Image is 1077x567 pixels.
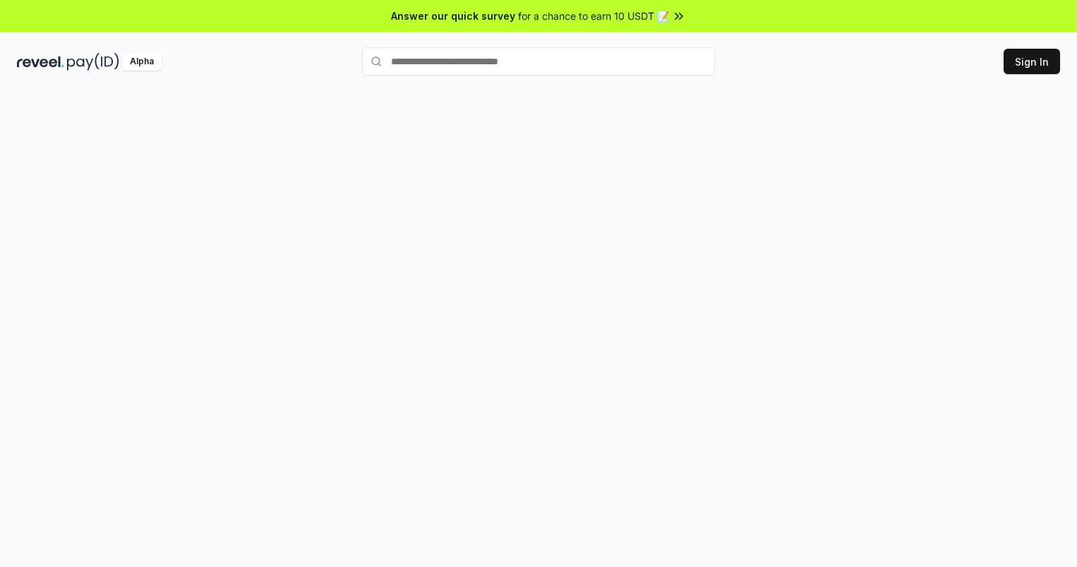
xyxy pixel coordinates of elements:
button: Sign In [1004,49,1060,74]
div: Alpha [122,53,162,71]
img: pay_id [67,53,119,71]
span: Answer our quick survey [391,8,515,23]
img: reveel_dark [17,53,64,71]
span: for a chance to earn 10 USDT 📝 [518,8,669,23]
